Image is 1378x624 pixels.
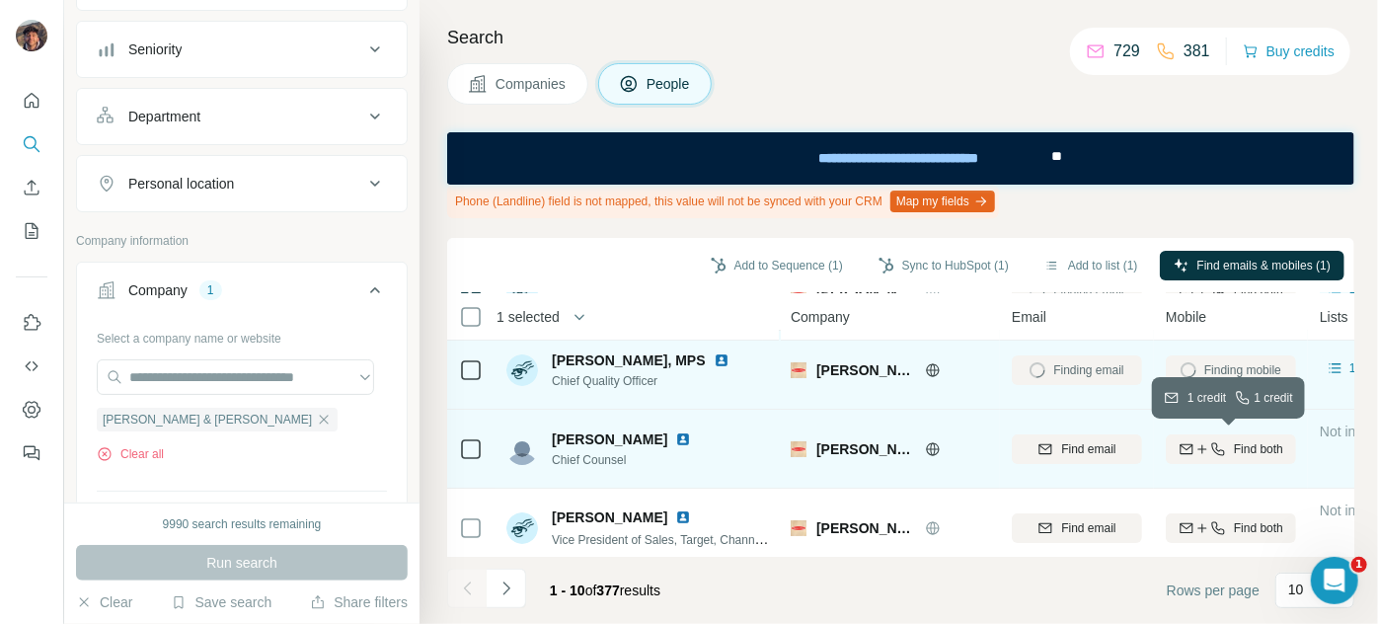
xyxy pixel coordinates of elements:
img: LinkedIn logo [714,352,729,368]
div: Company [128,280,188,300]
span: Chief Counsel [552,451,699,469]
span: [PERSON_NAME] & [PERSON_NAME] [816,518,915,538]
span: 1 - 10 [550,583,585,598]
button: Department [77,93,407,140]
span: Find both [1234,519,1283,537]
span: Find emails & mobiles (1) [1197,257,1331,274]
button: Buy credits [1243,38,1335,65]
button: Feedback [16,435,47,471]
div: Select a company name or website [97,322,387,348]
span: 377 [597,583,620,598]
button: Save search [171,592,271,612]
span: Companies [496,74,568,94]
button: Clear [76,592,132,612]
div: Seniority [128,39,182,59]
h4: Search [447,24,1354,51]
div: Department [128,107,200,126]
span: Email [1012,307,1046,327]
span: Rows per page [1167,581,1260,600]
button: Find emails & mobiles (1) [1160,251,1344,280]
span: 1 list [1349,359,1374,377]
img: LinkedIn logo [675,509,691,525]
button: My lists [16,213,47,249]
button: Find email [1012,513,1142,543]
span: [PERSON_NAME], MPS [552,351,706,370]
img: LinkedIn logo [675,431,691,447]
button: Find both [1166,434,1296,464]
span: [PERSON_NAME] & [PERSON_NAME] [816,439,915,459]
span: Mobile [1166,307,1206,327]
img: Logo of Melissa & Doug [791,520,806,536]
div: 9990 search results remaining [163,515,322,533]
img: Avatar [506,512,538,544]
span: Chief Quality Officer [552,372,737,390]
div: 1 [199,281,222,299]
span: People [647,74,692,94]
button: Personal location [77,160,407,207]
button: Find both [1166,513,1296,543]
img: Logo of Melissa & Doug [791,441,806,457]
p: 381 [1184,39,1210,63]
button: Add to Sequence (1) [697,251,857,280]
span: of [585,583,597,598]
span: Find email [1061,519,1115,537]
button: Clear all [97,445,164,463]
button: Use Surfe on LinkedIn [16,305,47,341]
p: Company information [76,232,408,250]
button: Search [16,126,47,162]
span: Find both [1234,440,1283,458]
span: [PERSON_NAME] & [PERSON_NAME] [816,360,915,380]
iframe: Banner [447,132,1354,185]
button: Add to list (1) [1031,251,1152,280]
button: Seniority [77,26,407,73]
span: Vice President of Sales, Target, Channel & Independent Specialty [552,531,895,547]
span: 1 selected [497,307,560,327]
button: Use Surfe API [16,349,47,384]
img: Logo of Melissa & Doug [791,362,806,378]
span: Find email [1061,440,1115,458]
button: Dashboard [16,392,47,428]
button: Share filters [310,592,408,612]
span: [PERSON_NAME] [552,431,667,447]
span: 1 [1351,557,1367,573]
button: Company1 [77,267,407,322]
div: Personal location [128,174,234,194]
img: Avatar [16,20,47,51]
button: Enrich CSV [16,170,47,205]
div: Phone (Landline) field is not mapped, this value will not be synced with your CRM [447,185,999,218]
span: [PERSON_NAME] & [PERSON_NAME] [103,411,312,429]
button: Sync to HubSpot (1) [865,251,1023,280]
p: 10 [1288,580,1304,599]
button: Navigate to next page [487,569,526,608]
span: [PERSON_NAME] [552,507,667,527]
iframe: Intercom live chat [1311,557,1358,604]
button: Find email [1012,434,1142,464]
span: results [550,583,660,598]
img: Avatar [506,354,538,386]
span: Lists [1320,307,1348,327]
span: Company [791,307,850,327]
button: Map my fields [890,191,995,212]
p: 729 [1113,39,1140,63]
img: Avatar [506,433,538,465]
button: Quick start [16,83,47,118]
